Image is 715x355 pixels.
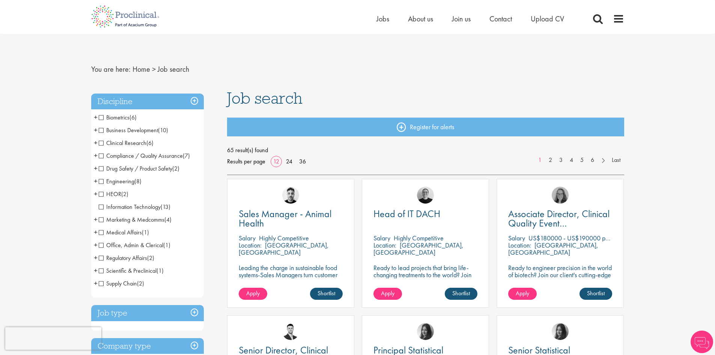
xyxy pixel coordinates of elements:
span: Office, Admin & Clerical [99,241,163,249]
h3: Discipline [91,94,204,110]
span: + [94,175,98,187]
span: Compliance / Quality Assurance [99,152,190,160]
img: Emma Pretorious [417,187,434,204]
span: Salary [373,234,390,242]
span: Apply [516,289,529,297]
p: US$180000 - US$190000 per annum [528,234,629,242]
a: 24 [283,157,295,165]
span: Scientific & Preclinical [99,267,164,275]
a: Contact [489,14,512,24]
a: Apply [508,288,537,300]
img: Heidi Hennigan [552,323,569,340]
span: (13) [161,203,170,211]
span: (2) [147,254,154,262]
span: (1) [163,241,170,249]
span: Apply [246,289,260,297]
span: Job search [227,88,303,108]
span: Engineering [99,177,134,185]
span: Associate Director, Clinical Quality Event Management (GCP) [508,207,610,239]
span: Medical Affairs [99,228,142,236]
span: Biometrics [99,113,129,121]
span: Regulatory Affairs [99,254,154,262]
span: Job search [158,64,189,74]
span: Supply Chain [99,279,144,287]
span: (1) [142,228,149,236]
div: Company type [91,338,204,354]
a: Apply [239,288,267,300]
span: Information Technology [99,203,161,211]
span: Apply [381,289,394,297]
span: Sales Manager - Animal Health [239,207,331,230]
a: Head of IT DACH [373,209,477,219]
span: 65 result(s) found [227,145,624,156]
a: 1 [534,156,545,165]
p: [GEOGRAPHIC_DATA], [GEOGRAPHIC_DATA] [373,241,464,257]
span: (2) [172,165,179,172]
span: + [94,239,98,251]
img: Joshua Godden [282,323,299,340]
a: Shortlist [445,288,477,300]
p: [GEOGRAPHIC_DATA], [GEOGRAPHIC_DATA] [508,241,598,257]
span: You are here: [91,64,131,74]
span: Location: [508,241,531,249]
span: + [94,188,98,199]
a: Upload CV [531,14,564,24]
img: Ingrid Aymes [552,187,569,204]
p: Ready to lead projects that bring life-changing treatments to the world? Join our client at the f... [373,264,477,300]
span: Clinical Research [99,139,146,147]
span: Clinical Research [99,139,154,147]
span: + [94,137,98,148]
span: (10) [158,126,168,134]
span: Head of IT DACH [373,207,440,220]
a: Jobs [376,14,389,24]
span: Scientific & Preclinical [99,267,157,275]
span: + [94,124,98,136]
a: 5 [577,156,587,165]
h3: Job type [91,305,204,321]
a: 3 [555,156,566,165]
span: Supply Chain [99,279,137,287]
span: HEOR [99,190,128,198]
span: Information Technology [99,203,170,211]
a: Associate Director, Clinical Quality Event Management (GCP) [508,209,612,228]
a: breadcrumb link [132,64,150,74]
p: Highly Competitive [259,234,309,242]
span: > [152,64,156,74]
span: (4) [164,216,172,224]
span: + [94,150,98,161]
span: Salary [508,234,525,242]
span: Salary [239,234,256,242]
span: (8) [134,177,141,185]
span: Results per page [227,156,265,167]
img: Chatbot [691,331,713,353]
span: + [94,112,98,123]
span: Marketing & Medcomms [99,216,172,224]
span: + [94,265,98,276]
a: Apply [373,288,402,300]
span: (6) [146,139,154,147]
span: Engineering [99,177,141,185]
a: 6 [587,156,598,165]
a: 2 [545,156,556,165]
img: Heidi Hennigan [417,323,434,340]
a: Register for alerts [227,118,624,136]
span: (6) [129,113,137,121]
span: (7) [183,152,190,160]
p: Highly Competitive [394,234,444,242]
p: [GEOGRAPHIC_DATA], [GEOGRAPHIC_DATA] [239,241,329,257]
a: 36 [297,157,309,165]
span: + [94,163,98,174]
span: Marketing & Medcomms [99,216,164,224]
a: Dean Fisher [282,187,299,204]
span: Drug Safety / Product Safety [99,165,179,172]
span: (2) [121,190,128,198]
a: 4 [566,156,577,165]
span: + [94,252,98,263]
span: + [94,214,98,225]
